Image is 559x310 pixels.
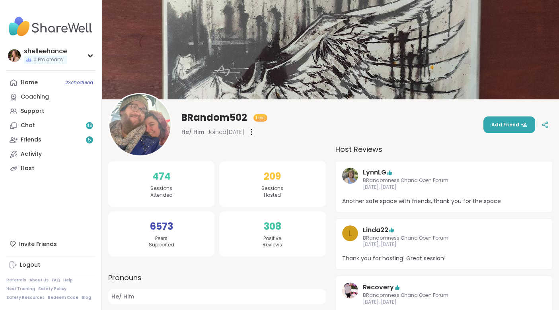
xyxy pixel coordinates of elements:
a: Coaching [6,90,95,104]
span: 49 [86,122,93,129]
a: Safety Policy [38,286,66,292]
span: BRandom502 [181,111,247,124]
div: Activity [21,150,42,158]
span: 6573 [150,219,173,234]
span: [DATE], [DATE] [363,241,526,248]
a: Support [6,104,95,118]
div: Host [21,165,34,172]
a: LynnLG [342,168,358,191]
a: Friends5 [6,133,95,147]
span: 474 [152,169,171,184]
img: shelleehance [8,49,21,62]
a: Redeem Code [48,295,78,300]
a: FAQ [52,277,60,283]
a: Help [63,277,73,283]
span: Host [256,115,265,121]
span: Peers Supported [149,235,174,249]
div: Support [21,107,44,115]
span: Joined [DATE] [207,128,244,136]
a: Host Training [6,286,35,292]
div: Home [21,79,38,87]
a: Recovery [363,283,394,292]
span: BRandomness Ohana Open Forum [363,177,526,184]
span: Sessions Attended [150,185,173,199]
a: Safety Resources [6,295,45,300]
span: [DATE], [DATE] [363,299,526,306]
a: Referrals [6,277,26,283]
span: Add Friend [491,121,527,128]
img: ShareWell Nav Logo [6,13,95,41]
a: LynnLG [363,168,386,177]
span: 2 Scheduled [65,79,93,86]
div: Chat [21,122,35,130]
span: He/ Him [181,128,204,136]
a: About Us [29,277,49,283]
a: Blog [82,295,91,300]
div: Invite Friends [6,237,95,251]
a: Activity [6,147,95,161]
img: Recovery [342,283,358,298]
span: He/ Him [108,289,326,304]
a: Logout [6,258,95,272]
a: Linda22 [363,225,388,235]
span: Another safe space with friends, thank you for the space [342,197,546,205]
span: 209 [264,169,281,184]
span: Thank you for hosting! Great session! [342,254,546,263]
a: Recovery [342,283,358,306]
span: L [348,227,352,239]
span: BRandomness Ohana Open Forum [363,235,526,242]
div: Coaching [21,93,49,101]
div: Logout [20,261,40,269]
span: 5 [88,137,91,143]
a: Chat49 [6,118,95,133]
span: 0 Pro credits [33,56,63,63]
div: Friends [21,136,41,144]
img: BRandom502 [109,94,171,155]
span: Positive Reviews [263,235,282,249]
a: Host [6,161,95,176]
a: Home2Scheduled [6,76,95,90]
button: Add Friend [483,116,535,133]
div: shelleehance [24,47,67,56]
span: Sessions Hosted [261,185,283,199]
span: BRandomness Ohana Open Forum [363,292,526,299]
img: LynnLG [342,168,358,184]
span: 308 [264,219,281,234]
a: L [342,225,358,248]
label: Pronouns [108,272,326,283]
span: [DATE], [DATE] [363,184,526,191]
